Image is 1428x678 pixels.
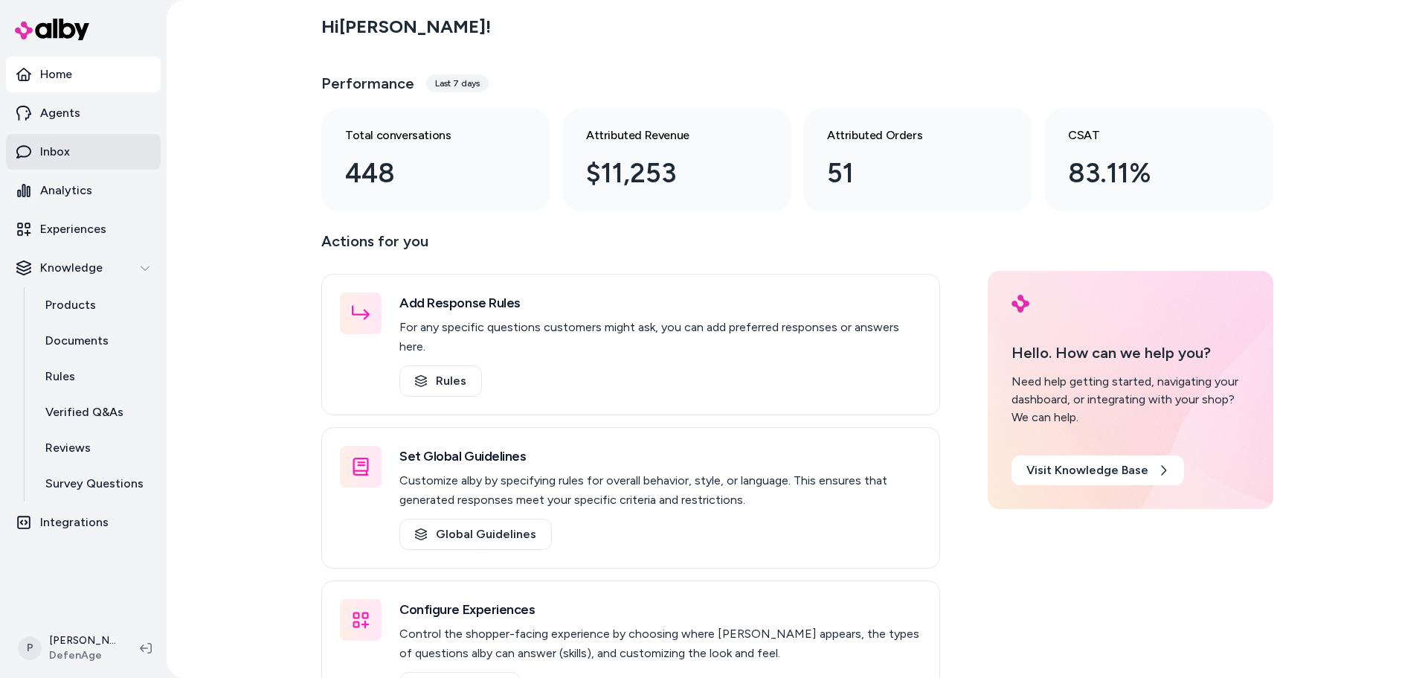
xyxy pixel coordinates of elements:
[9,624,128,672] button: P[PERSON_NAME]DefenAge
[321,109,550,211] a: Total conversations 448
[30,394,161,430] a: Verified Q&As
[321,229,940,265] p: Actions for you
[399,471,922,510] p: Customize alby by specifying rules for overall behavior, style, or language. This ensures that ge...
[30,359,161,394] a: Rules
[30,323,161,359] a: Documents
[6,95,161,131] a: Agents
[803,109,1032,211] a: Attributed Orders 51
[45,403,123,421] p: Verified Q&As
[586,153,744,194] div: $11,253
[6,505,161,540] a: Integrations
[49,648,116,663] span: DefenAge
[45,475,144,493] p: Survey Questions
[399,446,922,467] h3: Set Global Guidelines
[18,636,42,660] span: P
[399,624,922,663] p: Control the shopper-facing experience by choosing where [PERSON_NAME] appears, the types of quest...
[45,296,96,314] p: Products
[1011,342,1249,364] p: Hello. How can we help you?
[6,173,161,208] a: Analytics
[1011,373,1249,426] div: Need help getting started, navigating your dashboard, or integrating with your shop? We can help.
[1044,109,1273,211] a: CSAT 83.11%
[40,514,109,531] p: Integrations
[1068,127,1226,144] h3: CSAT
[40,220,106,238] p: Experiences
[562,109,791,211] a: Attributed Revenue $11,253
[345,153,503,194] div: 448
[399,318,922,356] p: For any specific questions customers might ask, you can add preferred responses or answers here.
[345,127,503,144] h3: Total conversations
[1068,153,1226,194] div: 83.11%
[40,259,103,277] p: Knowledge
[321,16,491,38] h2: Hi [PERSON_NAME] !
[426,74,489,92] div: Last 7 days
[6,211,161,247] a: Experiences
[40,182,92,199] p: Analytics
[586,127,744,144] h3: Attributed Revenue
[40,104,80,122] p: Agents
[45,439,91,457] p: Reviews
[6,57,161,92] a: Home
[1011,455,1184,485] a: Visit Knowledge Base
[15,19,89,40] img: alby Logo
[399,599,922,620] h3: Configure Experiences
[30,287,161,323] a: Products
[40,143,70,161] p: Inbox
[321,73,414,94] h3: Performance
[399,292,922,313] h3: Add Response Rules
[1011,295,1029,313] img: alby Logo
[45,332,109,350] p: Documents
[6,134,161,170] a: Inbox
[40,65,72,83] p: Home
[6,250,161,286] button: Knowledge
[49,633,116,648] p: [PERSON_NAME]
[399,519,552,550] a: Global Guidelines
[30,430,161,466] a: Reviews
[45,368,75,386] p: Rules
[827,127,985,144] h3: Attributed Orders
[399,365,482,397] a: Rules
[827,153,985,194] div: 51
[30,466,161,502] a: Survey Questions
